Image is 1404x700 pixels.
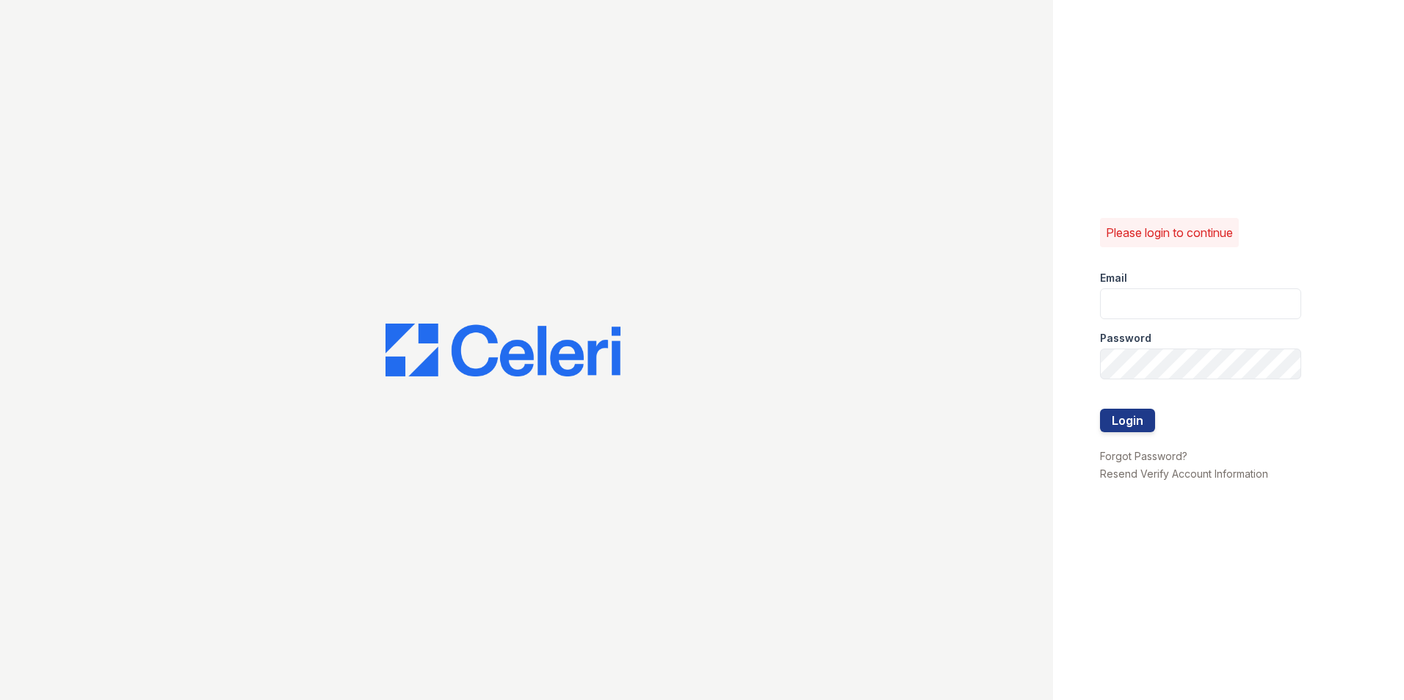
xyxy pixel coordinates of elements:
button: Login [1100,409,1155,432]
a: Forgot Password? [1100,450,1187,462]
label: Password [1100,331,1151,346]
p: Please login to continue [1106,224,1233,241]
a: Resend Verify Account Information [1100,467,1268,480]
label: Email [1100,271,1127,285]
img: CE_Logo_Blue-a8612792a0a2168367f1c8372b55b34899dd931a85d93a1a3d3e32e68fde9ad4.png [386,324,620,376]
